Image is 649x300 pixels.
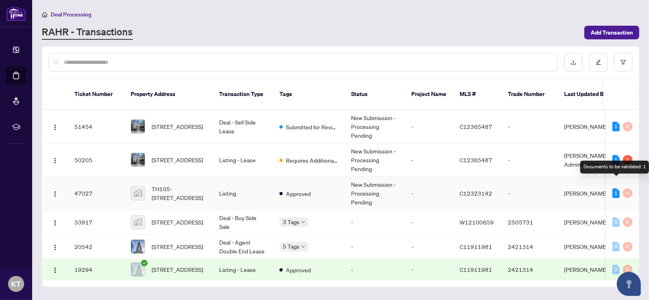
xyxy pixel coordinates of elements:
span: C11911981 [460,266,492,273]
span: 5 Tags [283,242,300,251]
td: - [501,143,558,177]
button: filter [614,53,633,71]
span: down [301,220,305,224]
div: 0 [623,265,633,274]
td: - [345,259,405,280]
img: Logo [52,220,58,226]
td: - [405,259,453,280]
img: thumbnail-img [131,215,145,229]
td: Deal - Sell Side Lease [213,110,273,143]
img: Logo [52,267,58,273]
td: Deal - Agent Double End Lease [213,235,273,259]
img: thumbnail-img [131,240,145,253]
span: C12365487 [460,156,492,163]
td: 2505731 [501,210,558,235]
span: [STREET_ADDRESS] [152,122,203,131]
td: 33917 [68,210,124,235]
span: download [571,59,576,65]
td: Deal - Buy Side Sale [213,210,273,235]
div: 1 [612,122,620,131]
div: 0 [623,242,633,251]
td: [PERSON_NAME] [558,110,618,143]
img: thumbnail-img [131,153,145,167]
td: 47027 [68,177,124,210]
span: W12100659 [460,218,494,226]
button: Open asap [617,272,641,296]
div: 1 [612,155,620,165]
th: MLS # [453,79,501,110]
button: Logo [49,153,62,166]
div: 0 [623,217,633,227]
td: 2421314 [501,235,558,259]
img: logo [6,6,26,21]
img: Logo [52,244,58,251]
span: Submitted for Review [286,122,338,131]
img: thumbnail-img [131,186,145,200]
td: - [345,235,405,259]
td: 50205 [68,143,124,177]
button: Logo [49,216,62,229]
th: Last Updated By [558,79,618,110]
div: 1 [612,188,620,198]
span: [STREET_ADDRESS] [152,155,203,164]
button: Logo [49,263,62,276]
td: [PERSON_NAME] [558,259,618,280]
td: New Submission - Processing Pending [345,110,405,143]
button: download [564,53,583,71]
th: Project Name [405,79,453,110]
td: - [405,143,453,177]
td: - [405,210,453,235]
div: 0 [612,242,620,251]
td: 19294 [68,259,124,280]
button: Add Transaction [584,26,639,39]
span: C12323142 [460,190,492,197]
td: [PERSON_NAME] [558,177,618,210]
span: Deal Processing [51,11,91,18]
td: [PERSON_NAME] [558,235,618,259]
td: - [405,110,453,143]
th: Ticket Number [68,79,124,110]
img: thumbnail-img [131,263,145,276]
span: Requires Additional Docs [286,156,338,165]
div: Documents to be validated: 1 [580,161,649,173]
button: Logo [49,187,62,200]
th: Property Address [124,79,213,110]
button: edit [589,53,608,71]
td: - [405,177,453,210]
td: [PERSON_NAME] Administrator [558,143,618,177]
div: 0 [612,217,620,227]
th: Tags [273,79,345,110]
span: [STREET_ADDRESS] [152,265,203,274]
span: Approved [286,189,311,198]
span: check-circle [141,260,148,266]
img: Logo [52,191,58,197]
a: RAHR - Transactions [42,25,133,40]
td: Listing - Lease [213,259,273,280]
span: home [42,12,47,17]
th: Status [345,79,405,110]
button: Logo [49,120,62,133]
td: Listing [213,177,273,210]
th: Transaction Type [213,79,273,110]
span: Approved [286,265,311,274]
span: TH105-[STREET_ADDRESS] [152,184,206,202]
span: filter [620,59,626,65]
td: New Submission - Processing Pending [345,143,405,177]
span: edit [596,59,601,65]
img: Logo [52,157,58,164]
td: - [405,235,453,259]
span: C11911981 [460,243,492,250]
span: KT [12,278,21,290]
td: [PERSON_NAME] [558,210,618,235]
td: New Submission - Processing Pending [345,177,405,210]
div: 0 [623,188,633,198]
td: - [501,110,558,143]
span: [STREET_ADDRESS] [152,242,203,251]
img: Logo [52,124,58,131]
td: 51454 [68,110,124,143]
span: C12365487 [460,123,492,130]
th: Trade Number [501,79,558,110]
td: 20542 [68,235,124,259]
span: 3 Tags [283,217,300,227]
div: 0 [612,265,620,274]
